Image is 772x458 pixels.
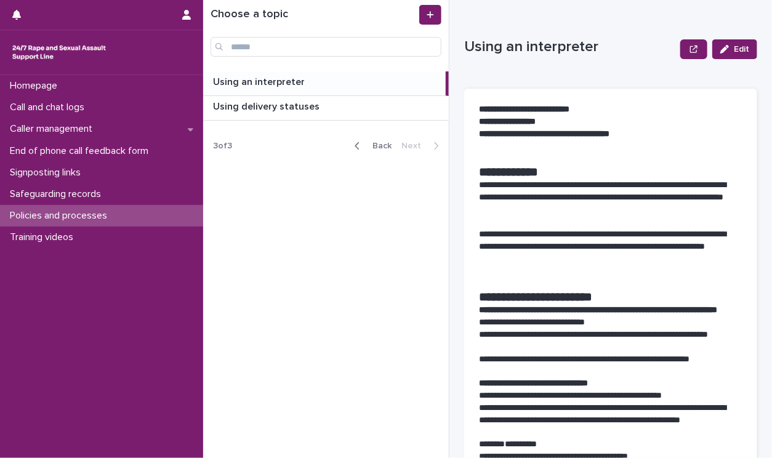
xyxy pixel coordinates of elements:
[10,40,108,65] img: rhQMoQhaT3yELyF149Cw
[5,210,117,222] p: Policies and processes
[5,188,111,200] p: Safeguarding records
[5,102,94,113] p: Call and chat logs
[5,167,90,179] p: Signposting links
[5,231,83,243] p: Training videos
[5,123,102,135] p: Caller management
[211,8,417,22] h1: Choose a topic
[211,37,441,57] input: Search
[365,142,392,150] span: Back
[203,96,449,121] a: Using delivery statusesUsing delivery statuses
[464,38,675,56] p: Using an interpreter
[345,140,396,151] button: Back
[712,39,757,59] button: Edit
[734,45,749,54] span: Edit
[203,131,242,161] p: 3 of 3
[213,98,322,113] p: Using delivery statuses
[401,142,428,150] span: Next
[5,80,67,92] p: Homepage
[5,145,158,157] p: End of phone call feedback form
[396,140,449,151] button: Next
[213,74,307,88] p: Using an interpreter
[203,71,449,96] a: Using an interpreterUsing an interpreter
